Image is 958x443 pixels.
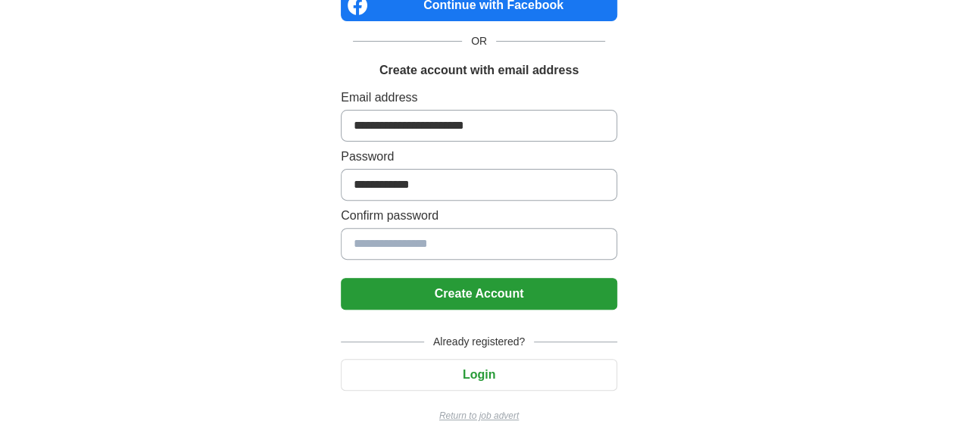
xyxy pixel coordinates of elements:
button: Create Account [341,278,617,310]
span: Already registered? [424,334,534,350]
label: Email address [341,89,617,107]
a: Login [341,368,617,381]
h1: Create account with email address [379,61,579,80]
span: OR [462,33,496,49]
button: Login [341,359,617,391]
label: Confirm password [341,207,617,225]
label: Password [341,148,617,166]
a: Return to job advert [341,409,617,423]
